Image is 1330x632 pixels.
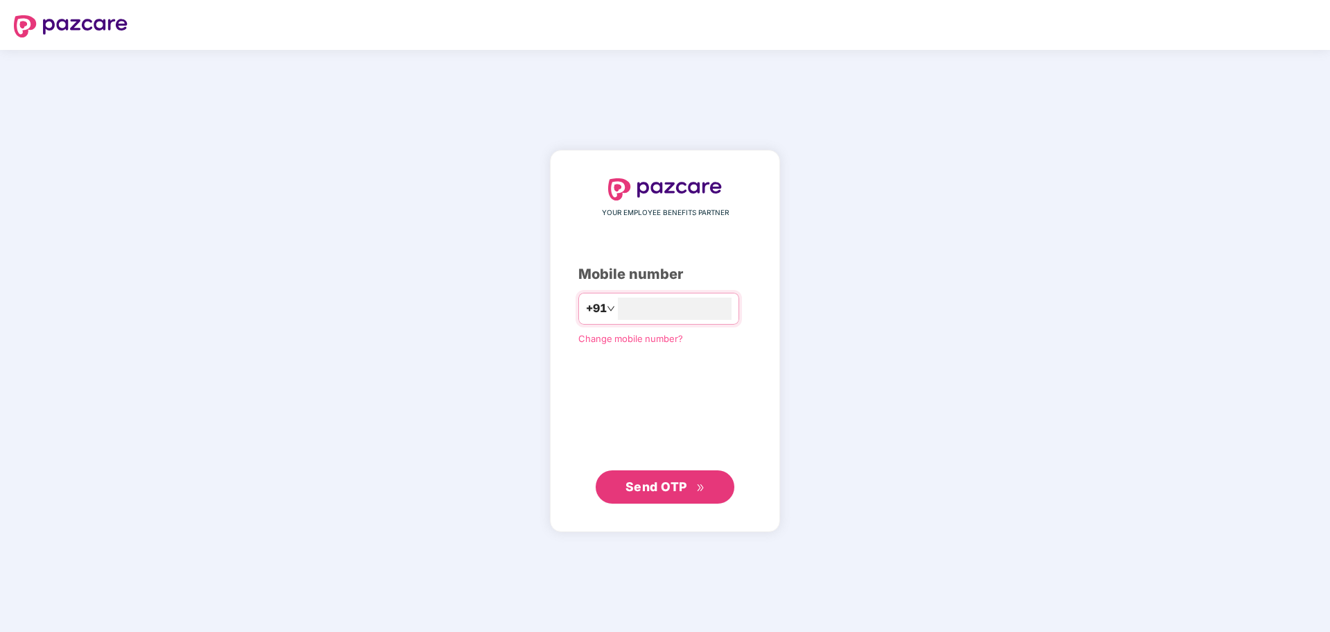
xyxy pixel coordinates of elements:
[696,484,705,493] span: double-right
[608,178,722,200] img: logo
[578,264,752,285] div: Mobile number
[625,479,687,494] span: Send OTP
[602,207,729,219] span: YOUR EMPLOYEE BENEFITS PARTNER
[596,470,734,504] button: Send OTPdouble-right
[578,333,683,344] a: Change mobile number?
[607,305,615,313] span: down
[14,15,128,37] img: logo
[586,300,607,317] span: +91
